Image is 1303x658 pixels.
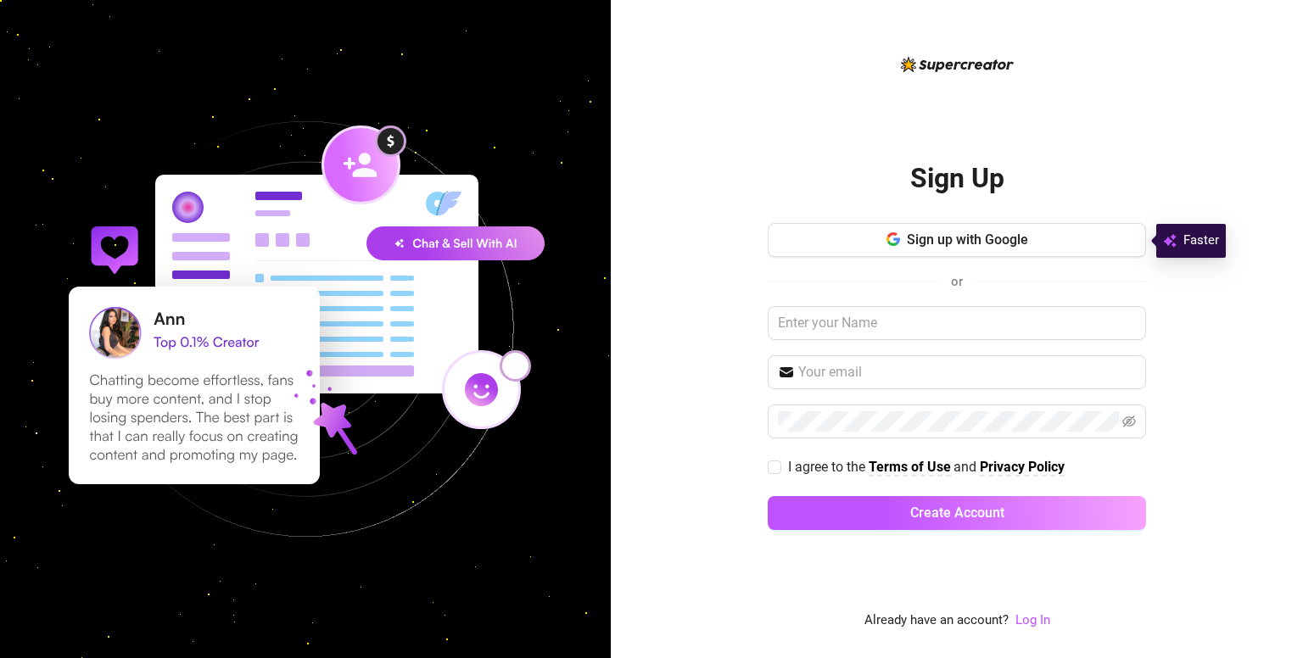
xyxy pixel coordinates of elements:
img: signup-background-D0MIrEPF.svg [12,36,599,622]
span: Sign up with Google [907,231,1028,248]
a: Terms of Use [869,459,951,477]
a: Privacy Policy [980,459,1065,477]
span: or [951,274,963,289]
input: Your email [798,362,1136,382]
button: Create Account [768,496,1146,530]
span: I agree to the [788,459,869,475]
span: Faster [1183,231,1219,251]
span: eye-invisible [1122,415,1136,428]
button: Sign up with Google [768,223,1146,257]
strong: Terms of Use [869,459,951,475]
input: Enter your Name [768,306,1146,340]
h2: Sign Up [910,161,1004,196]
img: logo-BBDzfeDw.svg [901,57,1014,72]
span: Already have an account? [864,611,1009,631]
a: Log In [1015,612,1050,627]
span: Create Account [910,505,1004,521]
img: svg%3e [1163,231,1177,251]
strong: Privacy Policy [980,459,1065,475]
a: Log In [1015,611,1050,631]
span: and [953,459,980,475]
